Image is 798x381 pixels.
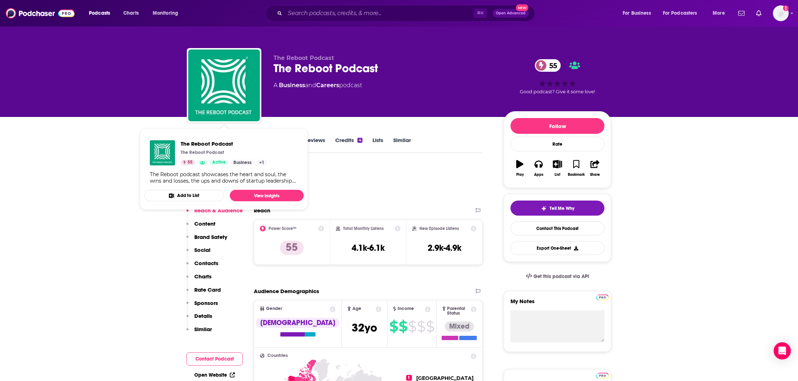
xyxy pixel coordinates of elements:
[274,81,362,90] div: A podcast
[516,4,529,11] span: New
[89,8,110,18] span: Podcasts
[774,342,791,359] div: Open Intercom Messenger
[188,50,260,121] img: The Reboot Podcast
[352,321,377,335] span: 32 yo
[504,55,611,99] div: 55Good podcast? Give it some love!
[529,155,548,181] button: Apps
[150,140,175,165] a: The Reboot Podcast
[516,173,524,177] div: Play
[272,5,542,22] div: Search podcasts, credits, & more...
[447,306,469,316] span: Parental Status
[623,8,651,18] span: For Business
[194,220,215,227] p: Content
[773,5,789,21] span: Logged in as sbobal
[542,59,561,72] span: 55
[406,375,412,381] span: 1
[181,160,195,165] a: 55
[194,326,212,333] p: Similar
[186,260,218,273] button: Contacts
[305,82,316,89] span: and
[186,220,215,234] button: Content
[618,8,660,19] button: open menu
[399,321,407,332] span: $
[123,8,139,18] span: Charts
[393,137,411,153] a: Similar
[274,55,334,61] span: The Reboot Podcast
[535,59,561,72] a: 55
[496,11,526,15] span: Open Advanced
[256,318,339,328] div: [DEMOGRAPHIC_DATA]
[510,221,604,235] a: Contact This Podcast
[6,6,75,20] img: Podchaser - Follow, Share and Rate Podcasts
[663,8,697,18] span: For Podcasters
[194,300,218,306] p: Sponsors
[426,321,434,332] span: $
[186,300,218,313] button: Sponsors
[279,82,305,89] a: Business
[510,155,529,181] button: Play
[773,5,789,21] img: User Profile
[541,206,547,211] img: tell me why sparkle
[352,243,385,253] h3: 4.1k-6.1k
[567,155,585,181] button: Bookmark
[186,312,212,326] button: Details
[419,226,459,231] h2: New Episode Listens
[194,273,212,280] p: Charts
[713,8,725,18] span: More
[596,372,609,378] a: Pro website
[186,273,212,286] button: Charts
[194,372,235,378] a: Open Website
[256,160,267,165] a: +1
[84,8,119,19] button: open menu
[280,241,304,255] p: 55
[548,155,567,181] button: List
[533,273,589,279] span: Get this podcast via API
[510,298,604,310] label: My Notes
[181,140,267,147] a: The Reboot Podcast
[194,234,227,240] p: Brand Safety
[186,352,243,366] button: Contact Podcast
[231,160,255,165] a: Business
[658,8,708,19] button: open menu
[266,306,282,311] span: Gender
[534,173,543,177] div: Apps
[389,321,398,332] span: $
[753,7,764,19] a: Show notifications dropdown
[343,226,384,231] h2: Total Monthly Listens
[735,7,747,19] a: Show notifications dropdown
[304,137,325,153] a: Reviews
[510,201,604,216] button: tell me why sparkleTell Me Why
[194,286,221,293] p: Rate Card
[398,306,414,311] span: Income
[428,243,461,253] h3: 2.9k-4.9k
[783,5,789,11] svg: Add a profile image
[119,8,143,19] a: Charts
[285,8,474,19] input: Search podcasts, credits, & more...
[144,190,224,201] button: Add to List
[445,321,474,331] div: Mixed
[181,150,224,155] p: The Reboot Podcast
[186,286,221,300] button: Rate Card
[596,295,609,300] img: Podchaser Pro
[493,9,529,18] button: Open AdvancedNew
[586,155,604,181] button: Share
[186,246,210,260] button: Social
[357,138,362,143] div: 4
[773,5,789,21] button: Show profile menu
[335,137,362,153] a: Credits4
[153,8,178,18] span: Monitoring
[372,137,383,153] a: Lists
[520,89,595,94] span: Good podcast? Give it some love!
[254,288,319,295] h2: Audience Demographics
[417,321,425,332] span: $
[186,326,212,339] button: Similar
[230,190,304,201] a: View Insights
[550,206,574,211] span: Tell Me Why
[510,137,604,151] div: Rate
[352,306,361,311] span: Age
[148,8,187,19] button: open menu
[212,159,226,166] span: Active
